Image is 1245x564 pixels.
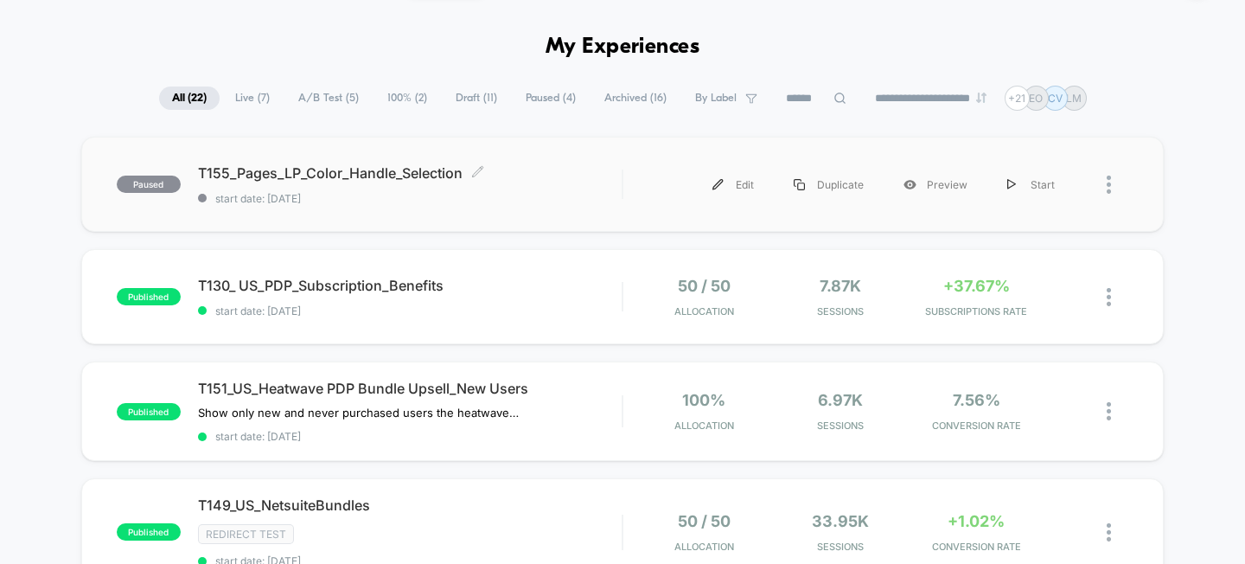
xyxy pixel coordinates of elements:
span: Redirect Test [198,524,294,544]
span: Paused ( 4 ) [513,87,589,110]
span: published [117,403,181,420]
div: Preview [884,165,987,204]
p: LM [1066,92,1082,105]
span: All ( 22 ) [159,87,220,110]
span: T130_ US_PDP_Subscription_Benefits [198,277,622,294]
span: CONVERSION RATE [913,541,1040,553]
span: Allocation [674,305,734,317]
span: Live ( 7 ) [222,87,283,110]
span: Sessions [776,305,903,317]
span: T155_Pages_LP_Color_Handle_Selection [198,164,622,182]
span: By Label [695,92,737,105]
span: 6.97k [818,391,863,409]
span: 7.56% [953,391,1000,409]
span: +1.02% [948,512,1005,530]
span: start date: [DATE] [198,304,622,317]
img: menu [1007,179,1016,190]
span: 7.87k [820,277,861,295]
div: + 21 [1005,86,1030,111]
div: Edit [693,165,774,204]
img: close [1107,523,1111,542]
span: SUBSCRIPTIONS RATE [913,305,1040,317]
span: 50 / 50 [678,512,731,530]
span: T151_US_Heatwave PDP Bundle Upsell_New Users [198,380,622,397]
span: published [117,523,181,541]
span: 50 / 50 [678,277,731,295]
span: Allocation [674,420,734,432]
h1: My Experiences [546,35,700,60]
img: close [1107,288,1111,306]
p: EO [1029,92,1043,105]
img: menu [712,179,724,190]
img: close [1107,176,1111,194]
span: Show only new and never purchased users the heatwave bundle upsell on PDP. PDP has been out-perfo... [198,406,519,420]
span: CONVERSION RATE [913,420,1040,432]
span: Sessions [776,541,903,553]
span: paused [117,176,181,193]
img: end [976,93,986,103]
span: Allocation [674,541,734,553]
img: close [1107,402,1111,420]
span: +37.67% [943,277,1010,295]
div: Start [987,165,1075,204]
span: 100% [682,391,725,409]
span: Draft ( 11 ) [443,87,510,110]
span: 100% ( 2 ) [374,87,440,110]
span: start date: [DATE] [198,192,622,205]
span: T149_US_NetsuiteBundles [198,497,622,514]
span: Sessions [776,420,903,432]
span: A/B Test ( 5 ) [285,87,372,110]
img: menu [794,179,805,190]
span: start date: [DATE] [198,430,622,443]
span: Archived ( 16 ) [591,87,680,110]
p: CV [1048,92,1063,105]
span: published [117,288,181,305]
span: 33.95k [812,512,869,530]
div: Duplicate [774,165,884,204]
